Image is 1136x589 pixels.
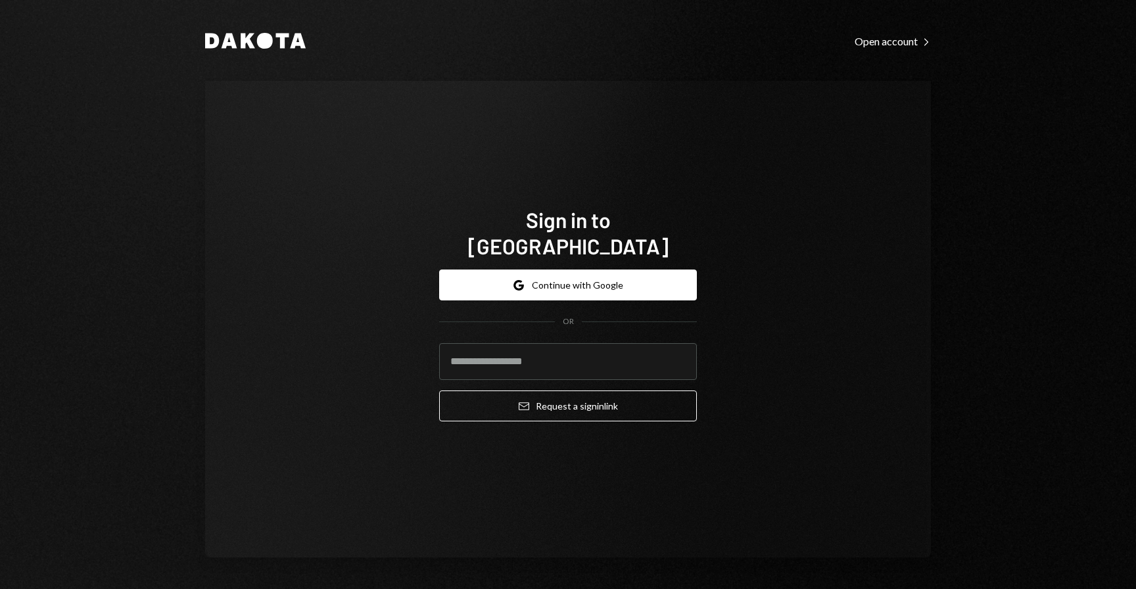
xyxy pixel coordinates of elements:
div: Open account [855,35,931,48]
a: Open account [855,34,931,48]
div: OR [563,316,574,327]
button: Request a signinlink [439,390,697,421]
button: Continue with Google [439,270,697,300]
h1: Sign in to [GEOGRAPHIC_DATA] [439,206,697,259]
